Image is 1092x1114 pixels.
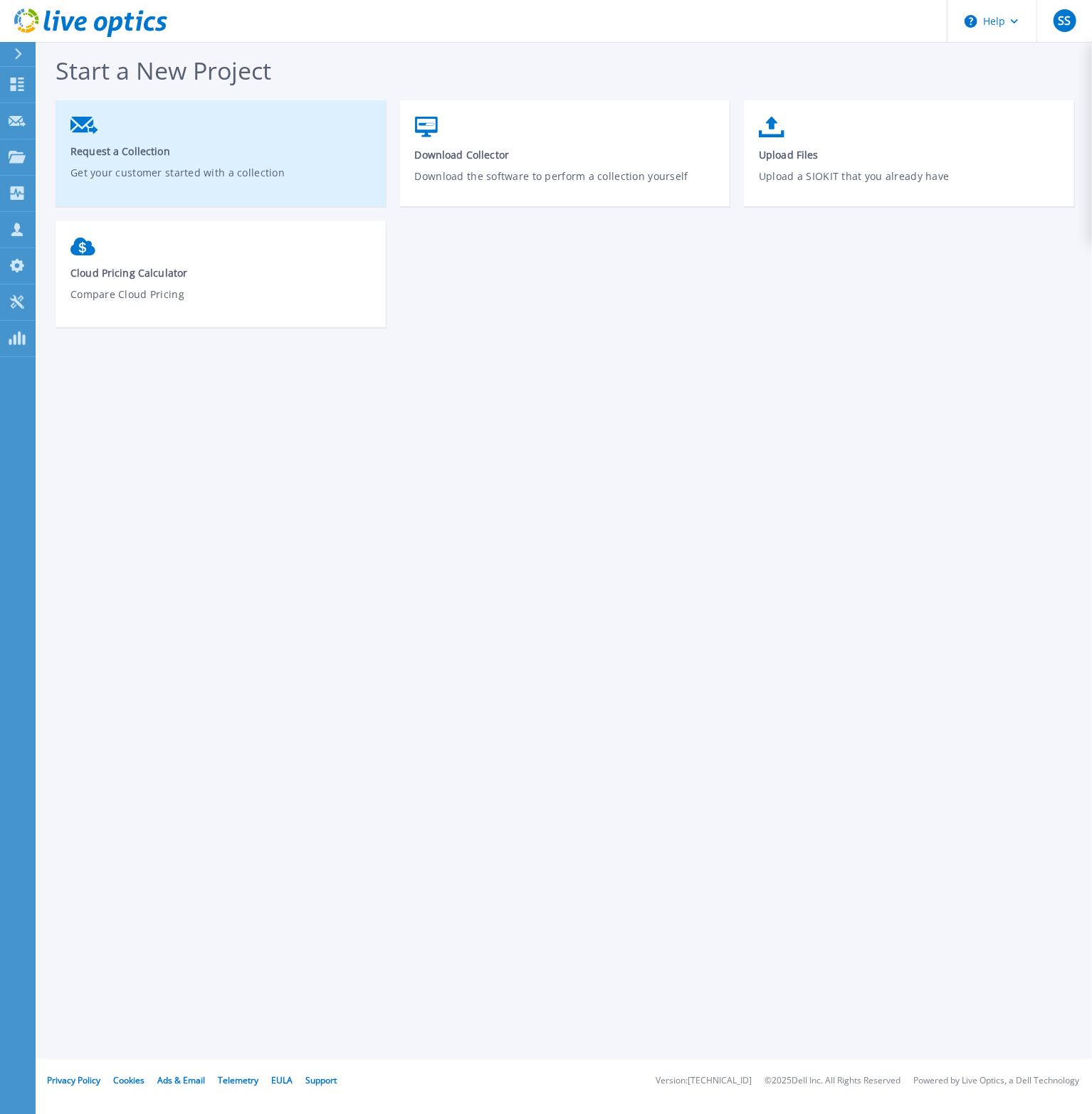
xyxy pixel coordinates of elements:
[759,169,1060,201] p: Upload a SIOKIT that you already have
[765,1076,901,1086] li: © 2025 Dell Inc. All Rights Reserved
[70,144,372,158] span: Request a Collection
[157,1074,205,1086] a: Ads & Email
[70,165,372,198] p: Get your customer started with a collection
[70,287,372,319] p: Compare Cloud Pricing
[56,110,386,208] a: Request a CollectionGet your customer started with a collection
[56,54,271,87] span: Start a New Project
[415,169,716,201] p: Download the software to perform a collection yourself
[305,1074,337,1086] a: Support
[415,148,716,161] span: Download Collector
[113,1074,145,1086] a: Cookies
[656,1076,752,1086] li: Version: [TECHNICAL_ID]
[1058,15,1071,26] span: SS
[271,1074,293,1086] a: EULA
[47,1074,100,1086] a: Privacy Policy
[400,110,730,211] a: Download CollectorDownload the software to perform a collection yourself
[913,1076,1079,1086] li: Powered by Live Optics, a Dell Technology
[70,266,372,280] span: Cloud Pricing Calculator
[56,230,386,330] a: Cloud Pricing CalculatorCompare Cloud Pricing
[759,148,1060,161] span: Upload Files
[744,110,1074,211] a: Upload FilesUpload a SIOKIT that you already have
[218,1074,258,1086] a: Telemetry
